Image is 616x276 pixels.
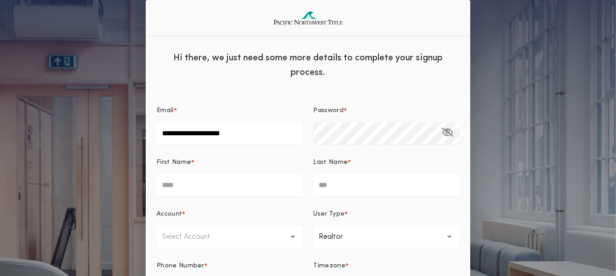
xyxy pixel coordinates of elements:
input: First Name* [157,174,303,196]
p: Last Name [314,158,348,167]
p: Timezone [314,261,346,271]
input: Last Name* [314,174,460,196]
button: Password* [442,123,453,144]
p: First Name [157,158,191,167]
button: Select Account [157,226,303,248]
button: Realtor [314,226,460,248]
p: Select Account [162,232,225,242]
p: User Type [314,210,345,219]
p: Email [157,106,174,115]
p: Realtor [319,232,358,242]
div: Hi there, we just need some more details to complete your signup process. [146,44,470,84]
input: Email* [157,123,303,144]
p: Account [157,210,182,219]
p: Password [314,106,344,115]
p: Phone Number [157,261,204,271]
img: logo [271,7,345,29]
input: Password* [314,123,460,144]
